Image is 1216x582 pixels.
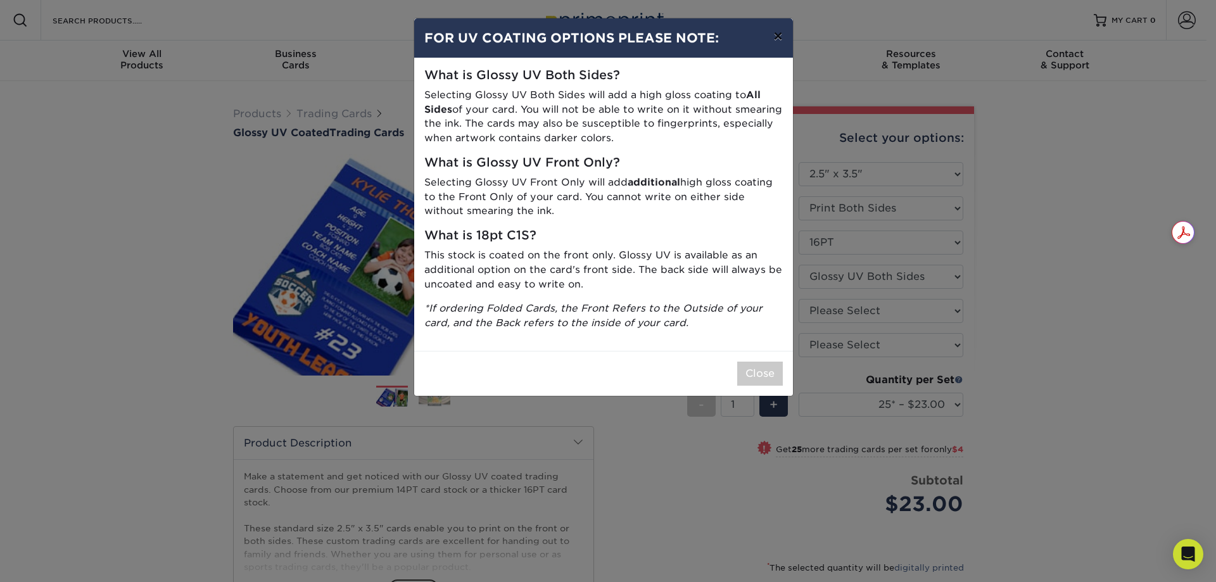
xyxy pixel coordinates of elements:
button: Close [737,362,783,386]
div: Open Intercom Messenger [1173,539,1203,569]
p: This stock is coated on the front only. Glossy UV is available as an additional option on the car... [424,248,783,291]
strong: additional [628,176,680,188]
h5: What is Glossy UV Both Sides? [424,68,783,83]
button: × [763,18,792,54]
h4: FOR UV COATING OPTIONS PLEASE NOTE: [424,28,783,47]
i: *If ordering Folded Cards, the Front Refers to the Outside of your card, and the Back refers to t... [424,302,763,329]
h5: What is 18pt C1S? [424,229,783,243]
strong: All Sides [424,89,761,115]
h5: What is Glossy UV Front Only? [424,156,783,170]
p: Selecting Glossy UV Front Only will add high gloss coating to the Front Only of your card. You ca... [424,175,783,218]
p: Selecting Glossy UV Both Sides will add a high gloss coating to of your card. You will not be abl... [424,88,783,146]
